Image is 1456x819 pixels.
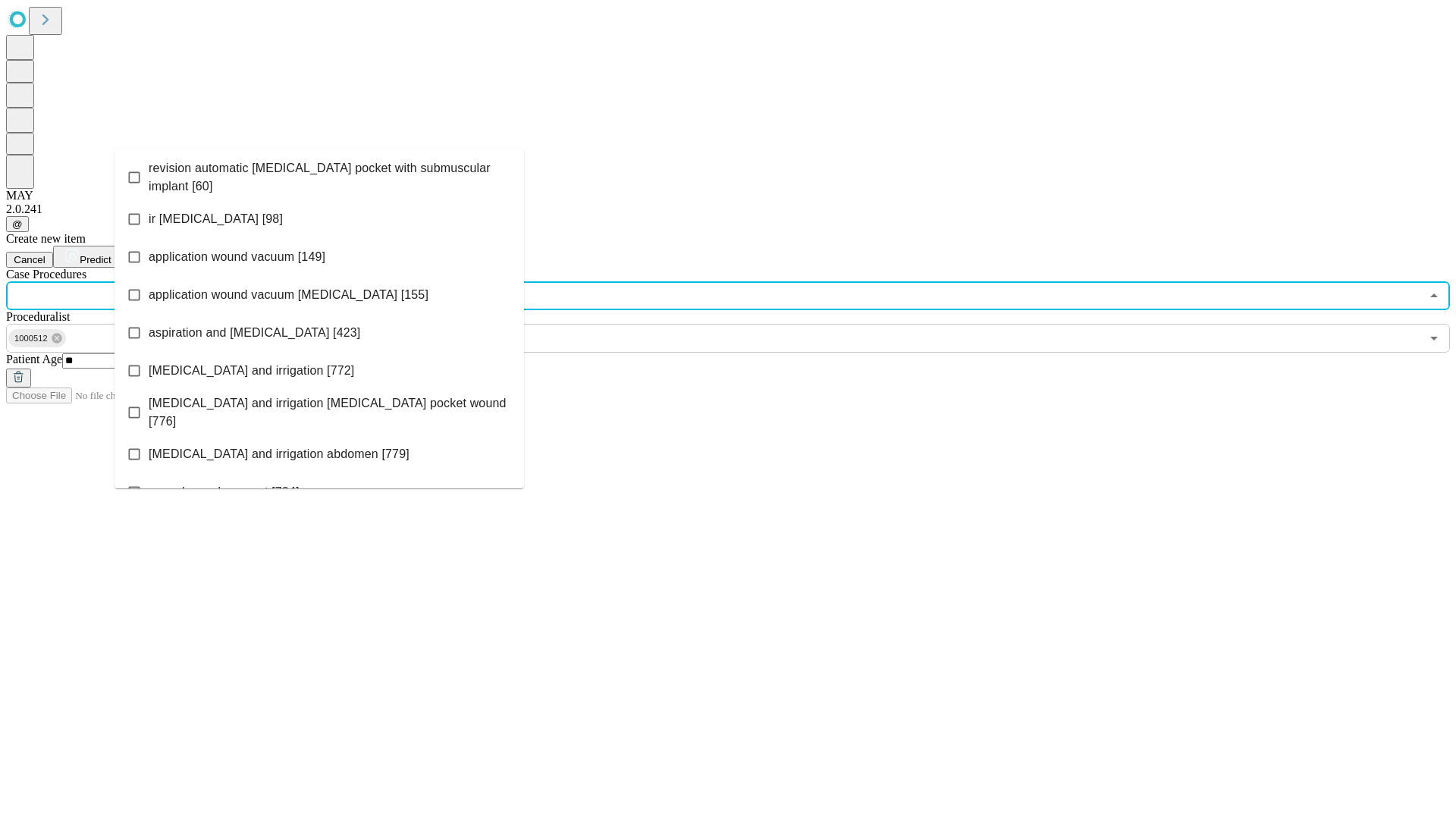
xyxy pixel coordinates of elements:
[14,254,45,265] span: Cancel
[8,329,66,347] div: 1000512
[149,324,360,342] span: aspiration and [MEDICAL_DATA] [423]
[149,394,512,431] span: [MEDICAL_DATA] and irrigation [MEDICAL_DATA] pocket wound [776]
[149,483,300,501] span: wound vac placement [784]
[149,159,512,196] span: revision automatic [MEDICAL_DATA] pocket with submuscular implant [60]
[149,210,283,228] span: ir [MEDICAL_DATA] [98]
[6,353,62,366] span: Patient Age
[12,218,23,230] span: @
[6,202,1450,216] div: 2.0.241
[149,286,428,304] span: application wound vacuum [MEDICAL_DATA] [155]
[1423,328,1445,349] button: Open
[6,216,29,232] button: @
[53,246,123,268] button: Predict
[6,310,70,323] span: Proceduralist
[6,189,1450,202] div: MAY
[80,254,111,265] span: Predict
[1423,285,1445,306] button: Close
[6,232,86,245] span: Create new item
[149,445,409,463] span: [MEDICAL_DATA] and irrigation abdomen [779]
[149,248,325,266] span: application wound vacuum [149]
[6,252,53,268] button: Cancel
[6,268,86,281] span: Scheduled Procedure
[149,362,354,380] span: [MEDICAL_DATA] and irrigation [772]
[8,330,54,347] span: 1000512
